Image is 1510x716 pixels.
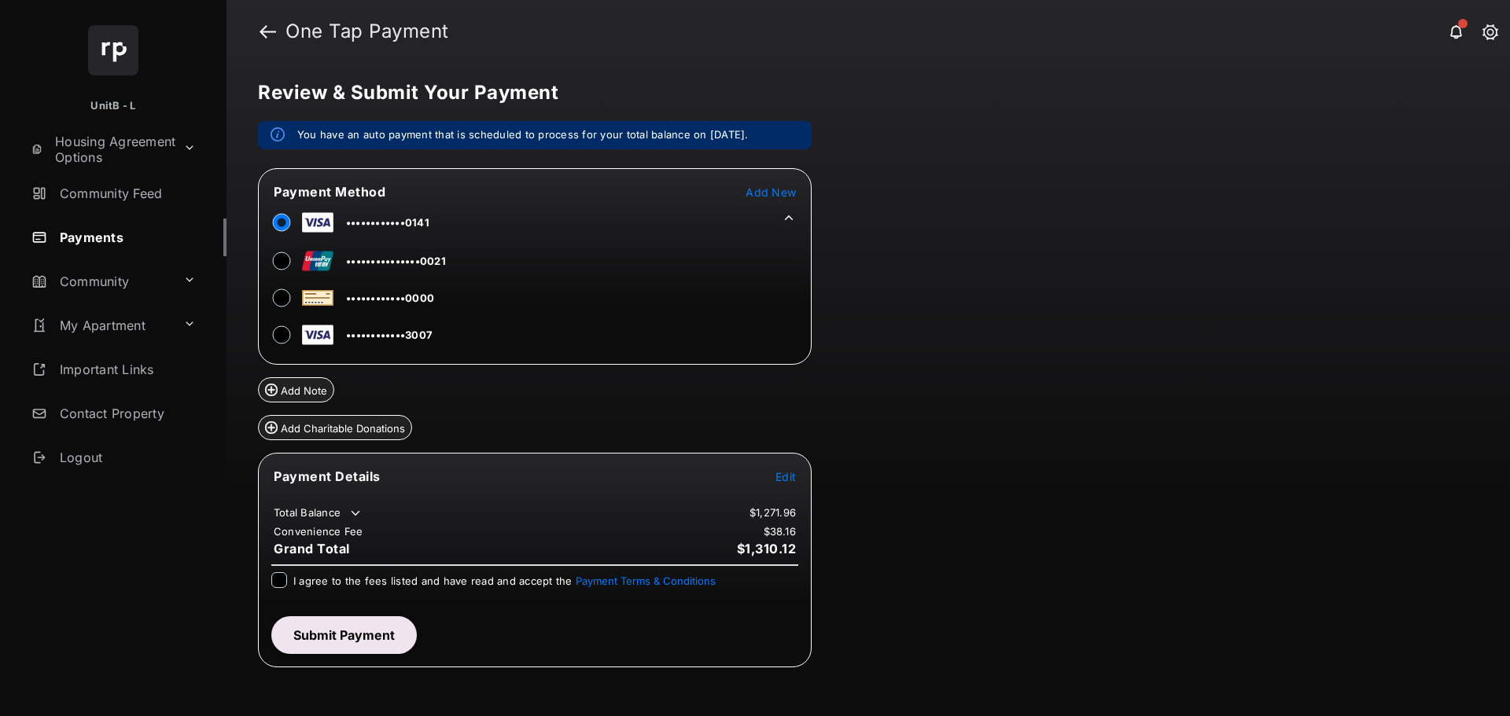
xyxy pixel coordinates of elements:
[749,505,797,520] td: $1,271.96
[346,255,446,267] span: •••••••••••••••0021
[25,307,177,344] a: My Apartment
[258,415,412,440] button: Add Charitable Donations
[297,127,749,143] em: You have an auto payment that is scheduled to process for your total balance on [DATE].
[346,216,429,229] span: ••••••••••••0141
[293,575,716,587] span: I agree to the fees listed and have read and accept the
[25,395,226,432] a: Contact Property
[274,541,350,556] span: Grand Total
[346,329,433,341] span: ••••••••••••3007
[25,218,226,256] a: Payments
[88,25,138,75] img: svg+xml;base64,PHN2ZyB4bWxucz0iaHR0cDovL3d3dy53My5vcmcvMjAwMC9zdmciIHdpZHRoPSI2NCIgaGVpZ2h0PSI2NC...
[274,468,381,484] span: Payment Details
[746,184,796,200] button: Add New
[274,184,385,200] span: Payment Method
[25,174,226,212] a: Community Feed
[763,524,797,538] td: $38.16
[25,263,177,300] a: Community
[285,22,449,41] strong: One Tap Payment
[273,524,364,538] td: Convenience Fee
[258,377,334,402] button: Add Note
[25,130,177,168] a: Housing Agreement Options
[271,616,417,654] button: Submit Payment
[25,439,226,476] a: Logout
[775,468,796,484] button: Edit
[25,351,202,388] a: Important Links
[273,505,363,521] td: Total Balance
[258,83,1466,102] h5: Review & Submit Your Payment
[346,292,434,304] span: ••••••••••••0000
[576,575,716,587] button: I agree to the fees listed and have read and accept the
[746,185,796,199] span: Add New
[737,541,797,556] span: $1,310.12
[90,98,135,114] p: UnitB - L
[775,470,796,483] span: Edit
